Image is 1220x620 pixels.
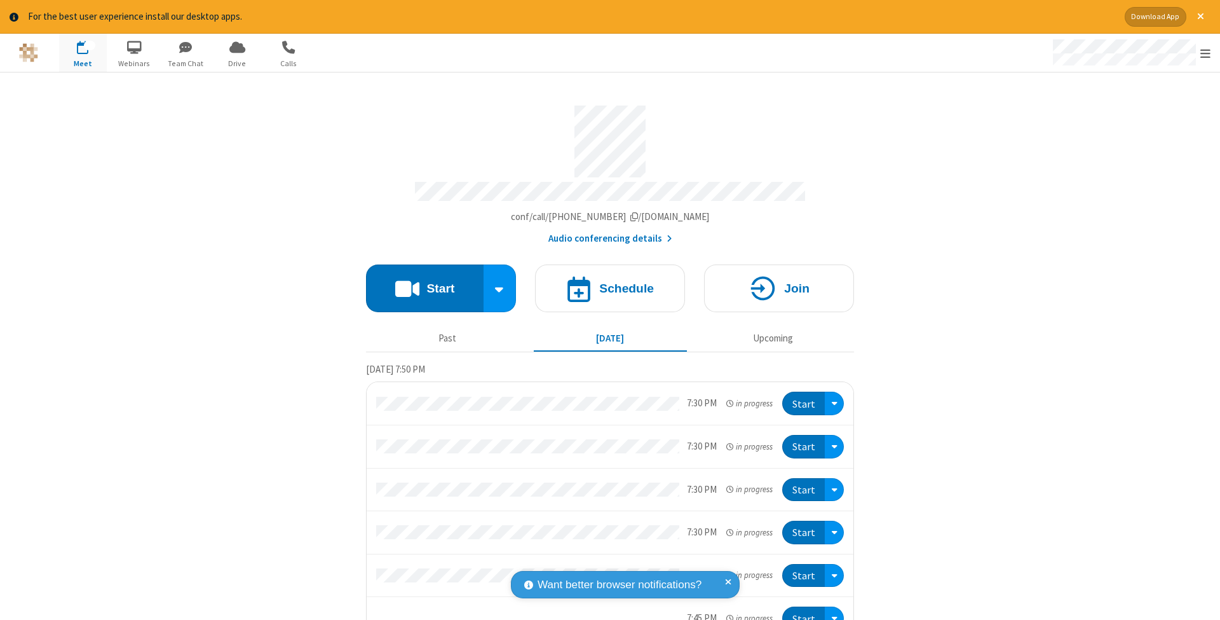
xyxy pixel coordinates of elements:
em: in progress [726,569,773,581]
button: Start [782,392,825,415]
div: 7:30 PM [687,483,717,497]
div: Open menu [825,564,844,588]
div: Open menu [825,521,844,544]
img: QA Selenium DO NOT DELETE OR CHANGE [19,43,38,62]
section: Account details [366,96,854,245]
h4: Start [426,282,454,294]
div: 7:30 PM [687,525,717,540]
div: Open menu [1041,34,1220,72]
span: Copy my meeting room link [511,210,710,223]
em: in progress [726,527,773,539]
button: Start [782,478,825,502]
div: For the best user experience install our desktop apps. [28,10,1115,24]
div: 7:30 PM [687,439,717,454]
div: 14 [84,41,95,50]
em: in progress [726,483,773,495]
h4: Schedule [599,282,654,294]
button: Start [366,265,484,312]
em: in progress [726,441,773,453]
button: Download App [1125,7,1186,27]
span: Webinars [111,58,158,69]
button: Start [782,521,825,544]
button: [DATE] [534,327,687,351]
span: Drive [213,58,261,69]
span: Meet [59,58,107,69]
button: Join [704,265,854,312]
button: Upcoming [696,327,850,351]
button: Start [782,435,825,458]
button: Start [782,564,825,588]
span: [DATE] 7:50 PM [366,363,425,375]
button: Logo [4,34,52,72]
button: Schedule [535,265,685,312]
div: Open menu [825,392,844,415]
h4: Join [784,282,810,294]
div: Open menu [825,435,844,458]
div: 7:30 PM [687,396,717,411]
div: Open menu [825,478,844,502]
em: in progress [726,397,773,410]
button: Past [371,327,524,351]
button: Audio conferencing details [548,231,672,246]
button: Close alert [1191,7,1210,27]
iframe: Chat [1188,587,1210,611]
div: Start conference options [484,265,517,312]
button: Copy my meeting room linkCopy my meeting room link [511,210,710,224]
span: Want better browser notifications? [538,577,701,593]
span: Team Chat [162,58,210,69]
span: Calls [265,58,313,69]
